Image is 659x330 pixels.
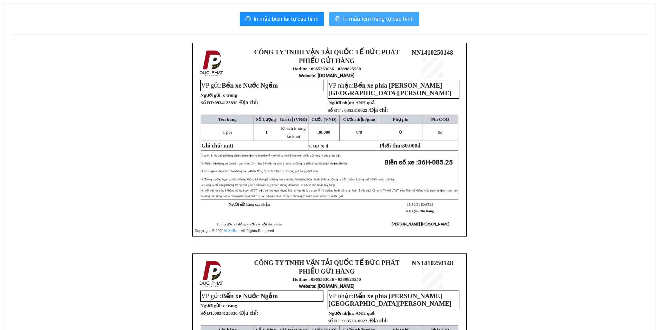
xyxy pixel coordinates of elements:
strong: CÔNG TY TNHH VẬN TẢI QUỐC TẾ ĐỨC PHÁT [254,48,400,56]
span: VP gửi: [201,82,278,89]
span: 15:50:31 [DATE] [407,203,433,206]
span: 0352310022 / [344,318,388,323]
button: printerIn mẫu tem hàng tự cấu hình [329,12,419,26]
strong: Người nhận: [329,311,354,316]
span: 3: Nếu người nhận đến nhận hàng sau 24h thì Công ty sẽ tính thêm phí trông giữ hàng phát sinh. [201,170,318,173]
span: Tên hàng [218,117,237,122]
span: 0 [399,130,402,135]
span: 0352310022 / [344,108,388,113]
span: Phải thu: [379,143,420,149]
span: Website [299,73,315,78]
span: Bến xe phía [PERSON_NAME][GEOGRAPHIC_DATA][PERSON_NAME] [328,82,451,97]
strong: [PERSON_NAME] [PERSON_NAME] [392,222,449,226]
span: c trang [223,303,237,308]
strong: Số ĐT : [328,318,343,323]
strong: Người gửi: [200,303,222,308]
span: 36H-085.25 [418,159,453,166]
a: VeXeRe [224,229,237,233]
span: 0 đ [322,143,328,149]
span: 30.000 [318,130,330,135]
strong: Người gửi: [200,92,222,98]
span: 1 pbi [223,130,232,135]
img: logo [198,259,227,288]
span: 4: Trong trường hợp người gửi hàng không kê khai giá trị hàng hóa mà hàng hóa bị hư hỏng hoặc thấ... [201,178,396,181]
span: NN1410250148 [412,49,453,56]
span: ANH quả [355,100,375,105]
strong: Người gửi hàng xác nhận [229,203,270,206]
span: 6: Đối với hàng hoá không có hoá đơn GTGT hoặc có hoá đơn nhưng không hợp lệ (do quản lý thị trườ... [201,189,458,198]
span: nntt [223,143,233,149]
span: Địa chỉ: [240,99,258,105]
strong: : [DOMAIN_NAME] [299,73,355,78]
span: In mẫu tem hàng tự cấu hình [343,15,414,23]
strong: PHIẾU GỬI HÀNG [299,57,355,64]
span: 0934123830 / [214,100,258,105]
span: VP gửi: [201,292,278,300]
span: COD : [309,143,328,149]
span: Bến xe Nước Ngầm [222,292,278,300]
img: logo [198,49,227,78]
span: VP nhận: [328,292,451,307]
span: Khách không kê khai [281,126,305,139]
span: đ [438,130,442,135]
strong: Số ĐT : [328,108,343,113]
strong: CÔNG TY TNHH VẬN TẢI QUỐC TẾ ĐỨC PHÁT [254,259,400,266]
span: printer [245,16,251,23]
span: Bến xe Nước Ngầm [222,82,278,89]
strong: Số ĐT: [200,100,258,105]
span: NN1410250148 [412,259,453,267]
span: Ghi chú: [201,143,222,149]
span: In mẫu biên lai tự cấu hình [254,15,319,23]
span: 1: Người gửi hàng chịu trách nhiệm hoàn toàn về mọi thông tin kê khai trên phiếu gửi hàng trước p... [211,154,341,157]
span: Địa chỉ: [240,310,258,316]
span: Giá trị (VNĐ) [280,117,307,122]
span: 0/ [356,130,362,135]
span: 1 [265,130,268,135]
strong: Biển số xe : [384,159,453,166]
span: Tôi đã đọc và đồng ý với các nội dung trên [217,222,282,226]
strong: Số ĐT: [200,311,258,316]
span: printer [335,16,340,23]
span: 0 [360,130,362,135]
span: 5: Công ty chỉ lưu giữ hàng trong thời gian 1 tuần nếu quý khách không đến nhận, sẽ lưu về kho ho... [201,184,335,187]
span: Bến xe phía [PERSON_NAME][GEOGRAPHIC_DATA][PERSON_NAME] [328,292,451,307]
span: Địa chỉ: [370,318,388,323]
strong: NV tạo đơn hàng [406,209,434,213]
span: 0934123830 / [214,311,258,316]
strong: Người nhận: [329,100,354,105]
span: Cước (VNĐ) [311,117,337,122]
strong: PHIẾU GỬI HÀNG [299,268,355,275]
span: Cước nhận/giao [343,117,375,122]
span: Lưu ý: [201,154,209,157]
strong: Hotline : 0965363036 - 0389825550 [293,66,361,71]
span: Copyright © 2021 – All Rights Reserved [195,229,274,233]
span: 30.000 [402,143,418,149]
span: c trang [223,92,237,98]
span: Phí COD [431,117,449,122]
span: đ [418,143,421,149]
span: Địa chỉ: [370,107,388,113]
span: Website [299,284,315,289]
strong: Hotline : 0965363036 - 0389825550 [293,277,361,282]
span: VP nhận: [328,82,451,97]
button: printerIn mẫu biên lai tự cấu hình [240,12,324,26]
span: 2: Phiếu nhận hàng có giá trị trong vòng 24h. Sau 24h nếu hàng hóa hư hỏng Công ty sẽ không chịu ... [201,162,347,165]
span: 0 [438,130,440,135]
strong: : [DOMAIN_NAME] [299,283,355,289]
span: ANH quả [355,311,375,316]
span: Số Lượng [256,117,276,122]
span: Phụ phí [393,117,408,122]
